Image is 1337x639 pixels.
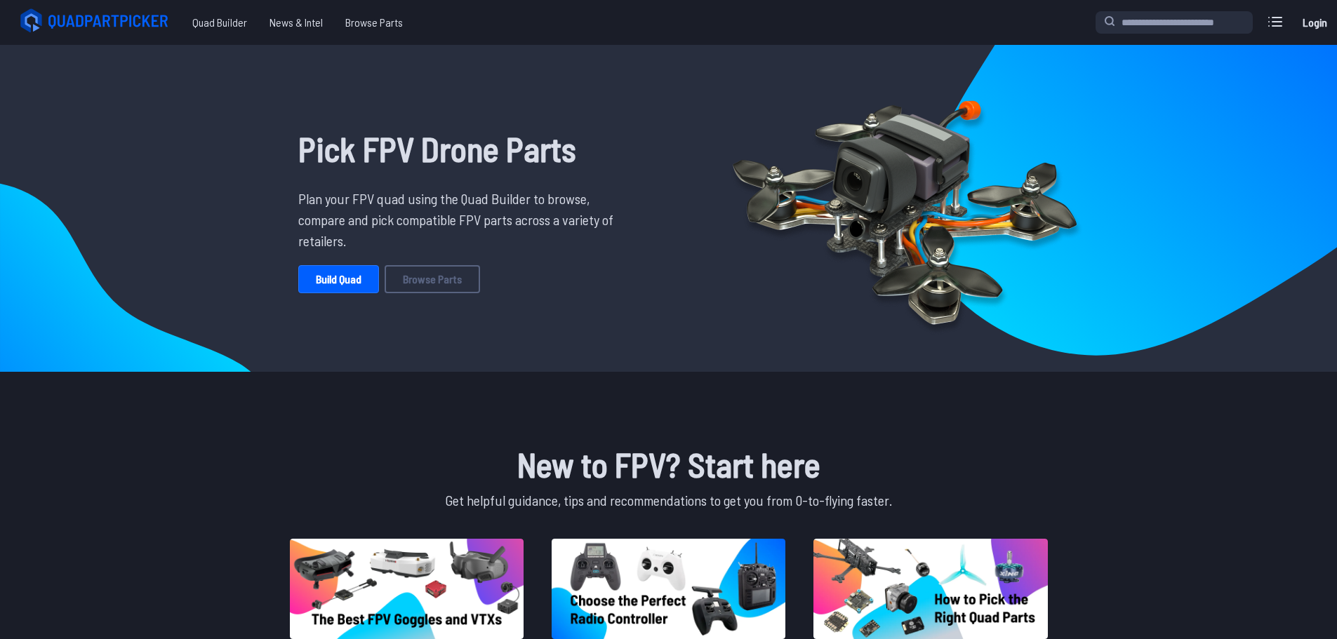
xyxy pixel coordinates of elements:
p: Plan your FPV quad using the Quad Builder to browse, compare and pick compatible FPV parts across... [298,188,624,251]
a: Build Quad [298,265,379,293]
img: image of post [552,539,785,639]
h1: Pick FPV Drone Parts [298,123,624,174]
img: image of post [290,539,524,639]
a: Quad Builder [181,8,258,36]
a: Browse Parts [385,265,480,293]
p: Get helpful guidance, tips and recommendations to get you from 0-to-flying faster. [287,490,1051,511]
a: Browse Parts [334,8,414,36]
a: News & Intel [258,8,334,36]
a: Login [1298,8,1331,36]
img: image of post [813,539,1047,639]
img: Quadcopter [703,68,1107,349]
h1: New to FPV? Start here [287,439,1051,490]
